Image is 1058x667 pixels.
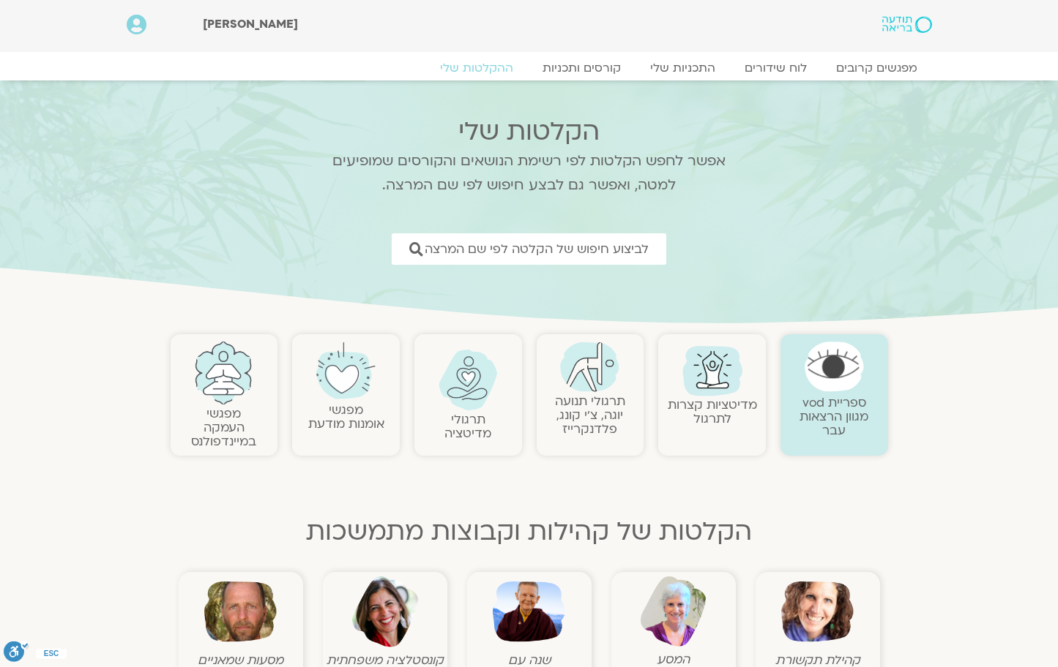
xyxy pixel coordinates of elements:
a: לביצוע חיפוש של הקלטה לפי שם המרצה [392,233,666,265]
a: קורסים ותכניות [528,61,636,75]
a: תרגולימדיטציה [444,411,491,442]
a: ההקלטות שלי [425,61,528,75]
span: [PERSON_NAME] [203,16,298,32]
a: מפגשיאומנות מודעת [308,402,384,432]
a: מפגשים קרובים [822,61,932,75]
nav: Menu [127,61,932,75]
a: התכניות שלי [636,61,730,75]
h2: הקלטות שלי [313,117,745,146]
span: לביצוע חיפוש של הקלטה לפי שם המרצה [425,242,649,256]
a: לוח שידורים [730,61,822,75]
a: ספריית vodמגוון הרצאות עבר [800,394,868,439]
p: אפשר לחפש הקלטות לפי רשימת הנושאים והקורסים שמופיעים למטה, ואפשר גם לבצע חיפוש לפי שם המרצה. [313,149,745,197]
h2: הקלטות של קהילות וקבוצות מתמשכות [171,517,888,546]
a: מדיטציות קצרות לתרגול [668,396,757,427]
a: מפגשיהעמקה במיינדפולנס [191,405,256,450]
a: תרגולי תנועהיוגה, צ׳י קונג, פלדנקרייז [555,393,625,437]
